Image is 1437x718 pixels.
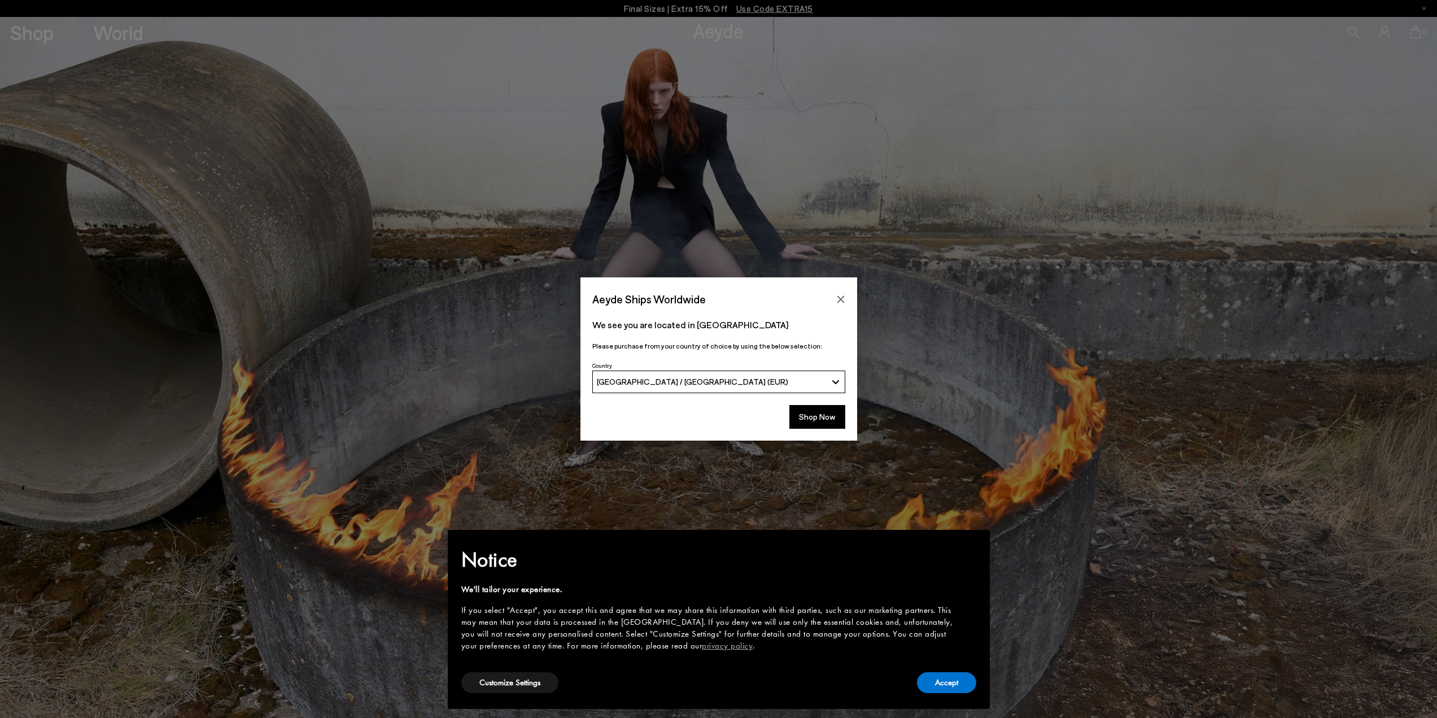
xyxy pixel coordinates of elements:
button: Customize Settings [461,672,558,693]
p: We see you are located in [GEOGRAPHIC_DATA] [592,318,845,332]
button: Accept [917,672,976,693]
span: [GEOGRAPHIC_DATA] / [GEOGRAPHIC_DATA] (EUR) [597,377,788,386]
button: Close [832,291,849,308]
div: If you select "Accept", you accept this and agree that we may share this information with third p... [461,604,958,652]
span: × [968,538,975,555]
span: Country [592,362,612,369]
div: We'll tailor your experience. [461,584,958,595]
a: privacy policy [702,640,753,651]
p: Please purchase from your country of choice by using the below selection: [592,341,845,351]
button: Close this notice [958,533,985,560]
h2: Notice [461,545,958,575]
button: Shop Now [789,405,845,429]
span: Aeyde Ships Worldwide [592,289,706,309]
